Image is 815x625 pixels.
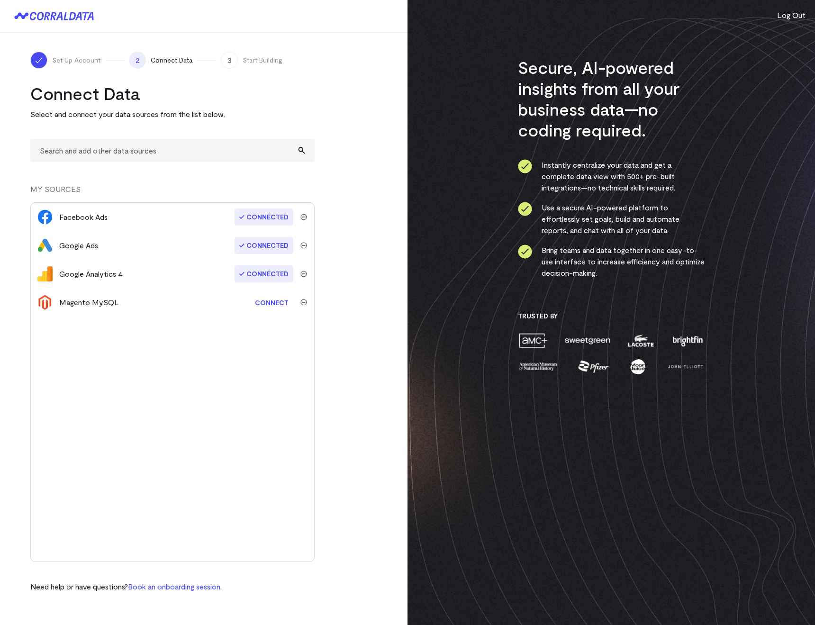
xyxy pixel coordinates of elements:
span: Connected [235,265,293,282]
img: pfizer-ec50623584d330049e431703d0cb127f675ce31f452716a68c3f54c01096e829.png [577,358,610,375]
li: Instantly centralize your data and get a complete data view with 500+ pre-built integrations—no t... [518,159,705,193]
img: facebook_ads-70f54adf8324fd366a4dad5aa4e8dc3a193daeb41612ad8aba5915164cc799be.svg [37,209,53,225]
p: Need help or have questions? [30,581,222,592]
img: ico-check-circle-0286c843c050abce574082beb609b3a87e49000e2dbcf9c8d101413686918542.svg [518,159,532,173]
span: Set Up Account [52,55,100,65]
div: Google Ads [59,240,98,251]
img: moon-juice-8ce53f195c39be87c9a230f0550ad6397bce459ce93e102f0ba2bdfd7b7a5226.png [628,358,647,375]
img: ico-check-white-f112bc9ae5b8eaea75d262091fbd3bded7988777ca43907c4685e8c0583e79cb.svg [34,55,44,65]
span: 2 [129,52,146,69]
h2: Connect Data [30,83,315,104]
a: Book an onboarding session. [128,582,222,591]
img: amnh-fc366fa550d3bbd8e1e85a3040e65cc9710d0bea3abcf147aa05e3a03bbbee56.png [518,358,559,375]
div: Facebook Ads [59,211,108,223]
img: google_analytics_4-633564437f1c5a1f80ed481c8598e5be587fdae20902a9d236da8b1a77aec1de.svg [37,266,53,281]
p: Select and connect your data sources from the list below. [30,109,315,120]
img: john-elliott-7c54b8592a34f024266a72de9d15afc68813465291e207b7f02fde802b847052.png [666,358,705,375]
span: 3 [221,52,238,69]
img: trash-ca1c80e1d16ab71a5036b7411d6fcb154f9f8364eee40f9fb4e52941a92a1061.svg [300,242,307,249]
span: Connected [235,237,293,254]
span: Connected [235,208,293,226]
div: Google Analytics 4 [59,268,123,280]
div: Magento MySQL [59,297,119,308]
img: google_ads-1b58f43bd7feffc8709b649899e0ff922d69da16945e3967161387f108ed8d2f.png [37,238,53,253]
img: trash-ca1c80e1d16ab71a5036b7411d6fcb154f9f8364eee40f9fb4e52941a92a1061.svg [300,214,307,220]
img: ico-check-circle-0286c843c050abce574082beb609b3a87e49000e2dbcf9c8d101413686918542.svg [518,202,532,216]
img: trash-ca1c80e1d16ab71a5036b7411d6fcb154f9f8364eee40f9fb4e52941a92a1061.svg [300,299,307,306]
img: brightfin-814104a60bf555cbdbde4872c1947232c4c7b64b86a6714597b672683d806f7b.png [670,332,705,349]
input: Search and add other data sources [30,139,315,162]
li: Bring teams and data together in one easy-to-use interface to increase efficiency and optimize de... [518,245,705,279]
a: Connect [250,294,293,311]
img: amc-451ba355745a1e68da4dd692ff574243e675d7a235672d558af61b69e36ec7f3.png [518,332,548,349]
img: lacoste-ee8d7bb45e342e37306c36566003b9a215fb06da44313bcf359925cbd6d27eb6.png [627,332,655,349]
span: Connect Data [151,55,192,65]
button: Log Out [777,9,806,21]
li: Use a secure AI-powered platform to effortlessly set goals, build and automate reports, and chat ... [518,202,705,236]
div: MY SOURCES [30,183,315,202]
h3: Trusted By [518,312,705,320]
h3: Secure, AI-powered insights from all your business data—no coding required. [518,57,705,140]
img: ico-check-circle-0286c843c050abce574082beb609b3a87e49000e2dbcf9c8d101413686918542.svg [518,245,532,259]
span: Start Building [243,55,282,65]
img: sweetgreen-51a9cfd6e7f577b5d2973e4b74db2d3c444f7f1023d7d3914010f7123f825463.png [564,332,611,349]
img: magento_mysql-efb597a201cf7a6fee0013954637f76ace11ce99c99f9a13f9a5bab8cc7ae36a.png [37,295,53,310]
img: trash-ca1c80e1d16ab71a5036b7411d6fcb154f9f8364eee40f9fb4e52941a92a1061.svg [300,271,307,277]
